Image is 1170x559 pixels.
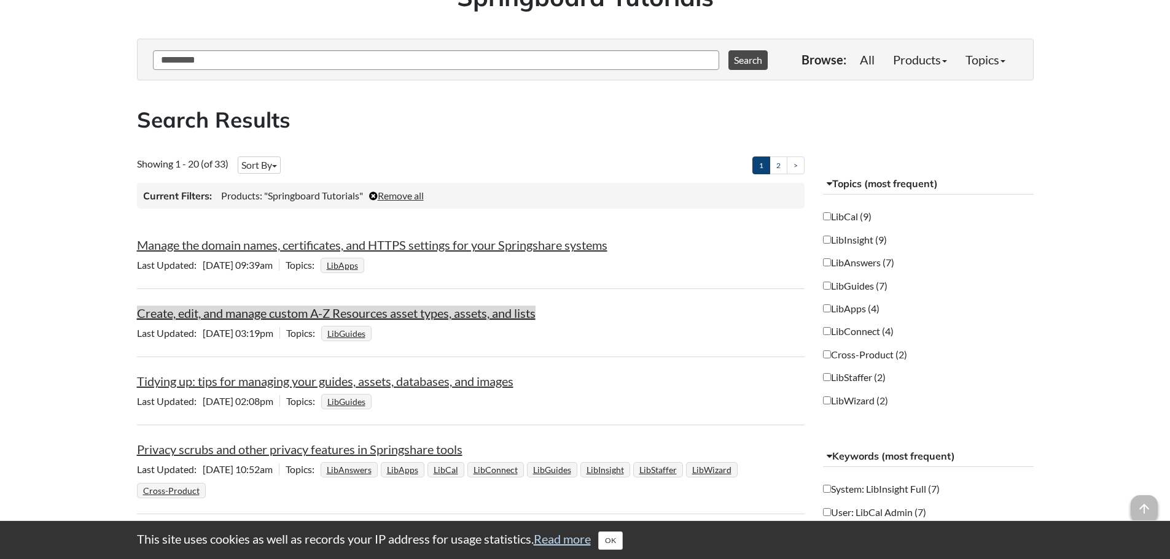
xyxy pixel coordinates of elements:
[823,445,1034,468] button: Keywords (most frequent)
[137,259,203,271] span: Last Updated
[823,212,831,220] input: LibCal (9)
[286,259,321,271] span: Topics
[238,156,281,174] button: Sort By
[1131,495,1158,522] span: arrow_upward
[823,304,831,312] input: LibApps (4)
[137,237,607,252] a: Manage the domain names, certificates, and HTTPS settings for your Springshare systems
[752,156,770,174] a: 1
[125,530,1046,550] div: This site uses cookies as well as records your IP address for usage statistics.
[823,394,888,407] label: LibWizard (2)
[137,374,513,388] a: Tidying up: tips for managing your guides, assets, databases, and images
[286,327,321,339] span: Topics
[752,156,805,174] ul: Pagination of search results
[823,327,831,335] input: LibConnect (4)
[137,306,536,320] a: Create, edit, and manage custom A-Z Resources asset types, assets, and lists
[137,463,279,475] span: [DATE] 10:52am
[137,158,228,169] span: Showing 1 - 20 (of 33)
[137,442,462,457] a: Privacy scrubs and other privacy features in Springshare tools
[823,233,887,247] label: LibInsight (9)
[531,461,573,479] a: LibGuides
[823,256,894,269] label: LibAnswers (7)
[385,461,420,479] a: LibApps
[137,395,203,407] span: Last Updated
[137,395,279,407] span: [DATE] 02:08pm
[221,190,262,201] span: Products:
[823,302,879,315] label: LibApps (4)
[137,327,203,339] span: Last Updated
[286,463,321,475] span: Topics
[787,156,805,174] a: >
[326,325,367,342] a: LibGuides
[264,190,363,201] span: "Springboard Tutorials"
[1131,496,1158,511] a: arrow_upward
[325,461,373,479] a: LibAnswers
[638,461,679,479] a: LibStaffer
[321,395,375,407] ul: Topics
[823,508,831,516] input: User: LibCal Admin (7)
[823,396,831,404] input: LibWizard (2)
[823,485,831,493] input: System: LibInsight Full (7)
[286,395,321,407] span: Topics
[137,463,741,496] ul: Topics
[432,461,460,479] a: LibCal
[585,461,626,479] a: LibInsight
[137,259,279,271] span: [DATE] 09:39am
[823,348,907,361] label: Cross-Product (2)
[823,173,1034,195] button: Topics (most frequent)
[823,373,831,381] input: LibStaffer (2)
[956,47,1015,72] a: Topics
[823,282,831,290] input: LibGuides (7)
[823,482,940,496] label: System: LibInsight Full (7)
[823,325,894,338] label: LibConnect (4)
[823,210,872,223] label: LibCal (9)
[598,531,623,550] button: Close
[369,190,424,201] a: Remove all
[137,105,1034,135] h2: Search Results
[884,47,956,72] a: Products
[141,482,201,499] a: Cross-Product
[137,463,203,475] span: Last Updated
[823,236,831,244] input: LibInsight (9)
[823,506,926,519] label: User: LibCal Admin (7)
[851,47,884,72] a: All
[534,531,591,546] a: Read more
[823,350,831,358] input: Cross-Product (2)
[690,461,733,479] a: LibWizard
[143,189,212,202] h3: Current Filters
[472,461,520,479] a: LibConnect
[823,279,887,293] label: LibGuides (7)
[823,371,886,384] label: LibStaffer (2)
[325,256,360,274] a: LibApps
[823,258,831,266] input: LibAnswers (7)
[801,51,846,68] p: Browse:
[137,327,279,339] span: [DATE] 03:19pm
[321,327,375,339] ul: Topics
[321,259,367,271] ul: Topics
[728,50,768,70] button: Search
[770,156,787,174] a: 2
[326,393,367,411] a: LibGuides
